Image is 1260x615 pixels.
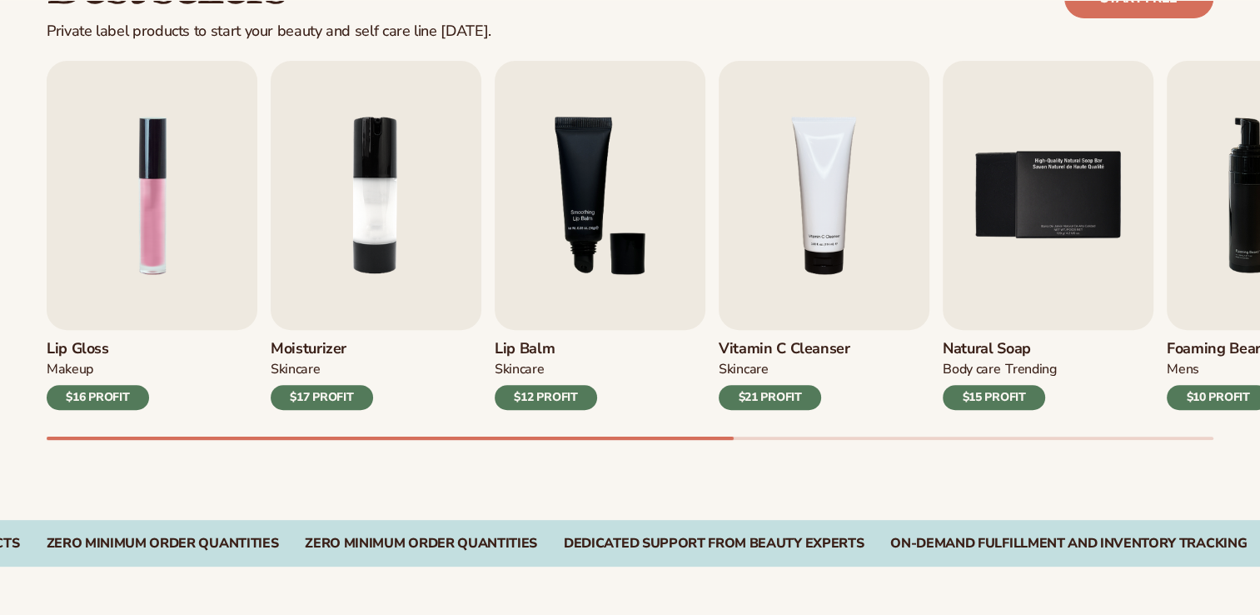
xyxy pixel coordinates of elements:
div: $16 PROFIT [47,385,149,410]
div: Private label products to start your beauty and self care line [DATE]. [47,22,491,41]
a: 1 / 9 [47,61,257,410]
h3: Moisturizer [271,340,373,358]
div: BODY Care [943,361,1000,378]
h3: Lip Gloss [47,340,149,358]
div: $17 PROFIT [271,385,373,410]
div: $15 PROFIT [943,385,1045,410]
h3: Vitamin C Cleanser [719,340,850,358]
div: MAKEUP [47,361,93,378]
div: Zero Minimum Order QuantitieS [47,536,279,552]
div: Dedicated Support From Beauty Experts [564,536,864,552]
h3: Lip Balm [495,340,597,358]
div: mens [1167,361,1199,378]
a: 2 / 9 [271,61,481,410]
div: TRENDING [1005,361,1056,378]
h3: Natural Soap [943,340,1057,358]
div: Skincare [719,361,768,378]
div: $21 PROFIT [719,385,821,410]
div: SKINCARE [495,361,544,378]
div: $12 PROFIT [495,385,597,410]
div: Zero Minimum Order QuantitieS [305,536,537,552]
a: 3 / 9 [495,61,705,410]
div: On-Demand Fulfillment and Inventory Tracking [890,536,1247,552]
div: SKINCARE [271,361,320,378]
a: 5 / 9 [943,61,1153,410]
a: 4 / 9 [719,61,929,410]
